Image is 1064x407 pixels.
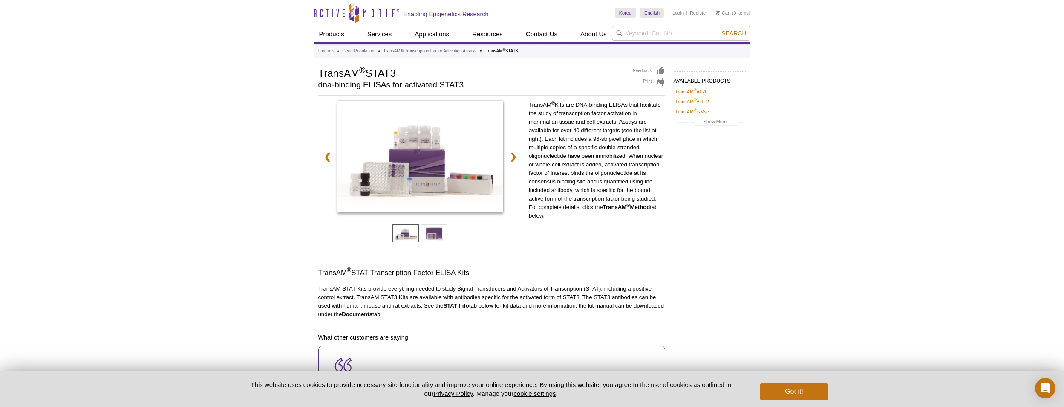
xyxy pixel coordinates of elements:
[467,26,508,42] a: Resources
[318,81,625,89] h2: dna-binding ELISAs for activated STAT3
[359,65,366,75] sup: ®
[503,47,505,52] sup: ®
[504,147,522,166] a: ❯
[347,267,351,274] sup: ®
[615,8,636,18] a: Korea
[337,49,339,53] li: »
[404,10,489,18] h2: Enabling Epigenetics Research
[480,49,482,53] li: »
[633,78,665,87] a: Print
[686,8,688,18] li: |
[342,311,372,317] strong: Documents
[626,203,630,208] sup: ®
[318,268,665,278] h3: TransAM STAT Transcription Factor ELISA Kits
[1035,378,1055,398] div: Open Intercom Messenger
[721,30,746,37] span: Search
[694,98,697,102] sup: ®
[551,100,555,105] sup: ®
[672,10,684,16] a: Login
[409,26,454,42] a: Applications
[633,66,665,76] a: Feedback
[314,26,349,42] a: Products
[529,101,665,220] p: TransAM Kits are DNA-binding ELISAs that facilitate the study of transcription factor activation ...
[575,26,612,42] a: About Us
[521,26,562,42] a: Contact Us
[694,108,697,112] sup: ®
[612,26,750,41] input: Keyword, Cat. No.
[318,66,625,79] h1: TransAM STAT3
[236,380,746,398] p: This website uses cookies to provide necessary site functionality and improve your online experie...
[675,98,709,105] a: TransAM®ATF-2
[603,204,650,210] strong: TransAM Method
[384,47,477,55] a: TransAM® Transcription Factor Activation Assays
[362,26,397,42] a: Services
[318,147,337,166] a: ❮
[716,10,731,16] a: Cart
[443,302,469,309] strong: STAT Info
[674,71,746,87] h2: AVAILABLE PRODUCTS
[337,101,503,214] a: TransAM STAT3 Kit
[485,49,518,53] li: TransAM STAT3
[675,118,744,128] a: Show More
[694,88,697,92] sup: ®
[690,10,707,16] a: Register
[716,8,750,18] li: (0 items)
[719,29,749,37] button: Search
[337,101,503,212] img: TransAM STAT3 Kit
[760,383,828,400] button: Got it!
[513,390,556,397] button: cookie settings
[433,390,473,397] a: Privacy Policy
[716,10,720,15] img: Your Cart
[318,285,665,319] p: TransAM STAT Kits provide everything needed to study Signal Transducers and Activators of Transcr...
[318,334,665,341] h4: What other customers are saying:
[675,88,707,96] a: TransAM®AP-1
[640,8,664,18] a: English
[342,47,374,55] a: Gene Regulation
[378,49,380,53] li: »
[318,47,334,55] a: Products
[675,108,709,116] a: TransAM®c-Myc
